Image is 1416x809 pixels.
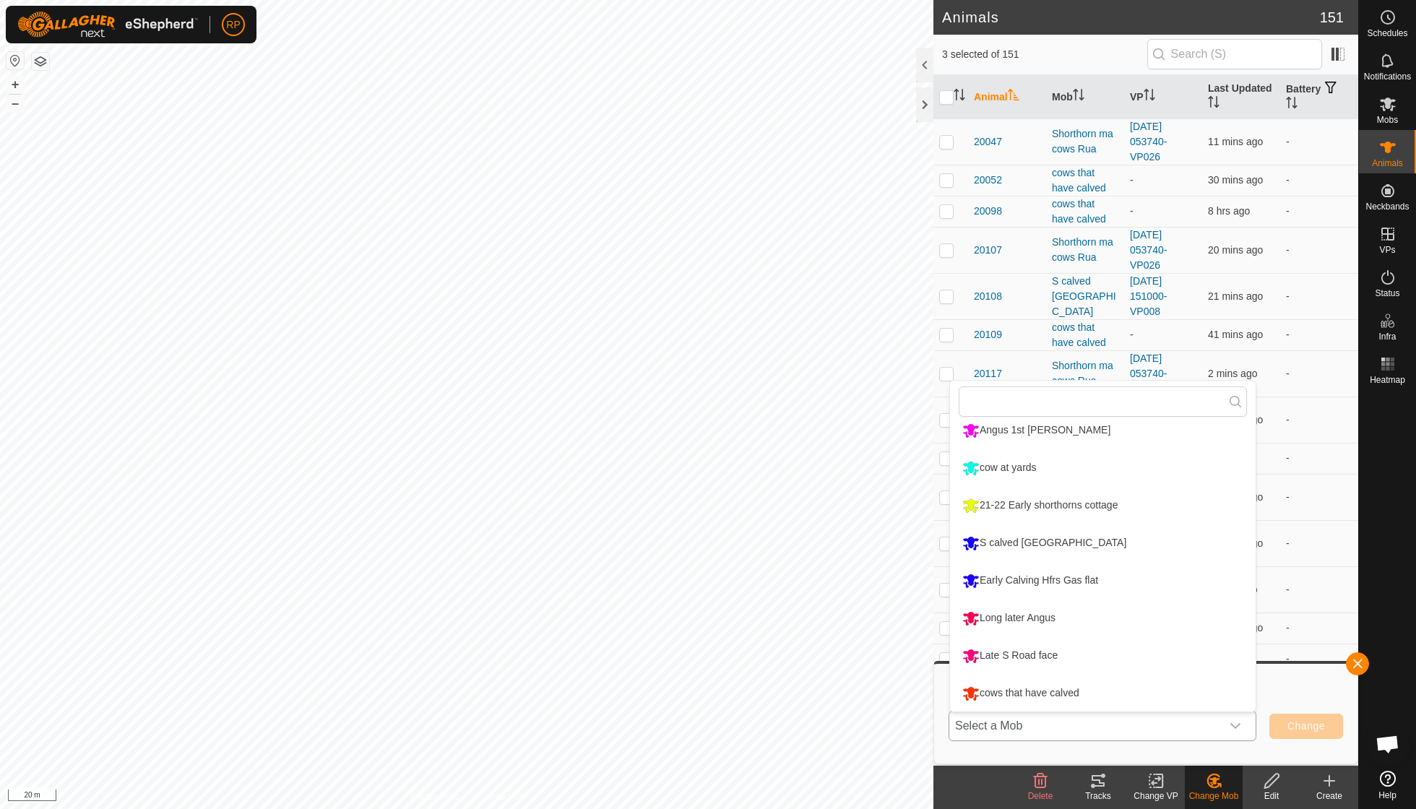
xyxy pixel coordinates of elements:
div: cow at yards [959,456,1040,480]
h2: Animals [942,9,1320,26]
app-display-virtual-paddock-transition: - [1130,174,1134,186]
button: + [7,76,24,93]
li: Angus 1st Calvers Haydens [950,412,1256,449]
li: Late S Road face [950,638,1256,674]
li: cow at yards [950,450,1256,486]
div: Shorthorn ma cows Rua [1052,235,1118,265]
td: - [1280,397,1358,443]
a: [DATE] 053740-VP026 [1130,121,1167,163]
span: 20107 [974,243,1002,258]
span: Select a Mob [949,711,1221,740]
span: 20052 [974,173,1002,188]
div: Change Mob [1185,789,1243,802]
span: 14 Sep 2025 at 5:44 PM [1208,136,1263,147]
div: 21-22 Early shorthorns cottage [959,493,1121,518]
span: Change [1287,720,1325,732]
div: Open chat [1366,722,1409,766]
div: S calved [GEOGRAPHIC_DATA] [1052,274,1118,319]
a: [DATE] 053740-VP026 [1130,229,1167,271]
td: - [1280,350,1358,397]
app-display-virtual-paddock-transition: - [1130,205,1134,217]
a: Contact Us [481,790,524,803]
td: - [1280,443,1358,474]
div: Early Calving Hfrs Gas flat [959,568,1102,593]
button: Map Layers [32,53,49,70]
td: - [1280,319,1358,350]
span: Infra [1378,332,1396,341]
span: 20047 [974,134,1002,150]
img: Gallagher Logo [17,12,198,38]
li: S calved cows cottage island [950,525,1256,561]
div: Long later Angus [959,606,1059,631]
p-sorticon: Activate to sort [1008,91,1019,103]
a: [DATE] 151000-VP008 [1130,275,1167,317]
th: VP [1124,75,1202,119]
span: 14 Sep 2025 at 5:14 PM [1208,329,1263,340]
div: Tracks [1069,789,1127,802]
span: 20108 [974,289,1002,304]
p-sorticon: Activate to sort [1286,99,1298,111]
span: 14 Sep 2025 at 5:34 PM [1208,244,1263,256]
li: Long later Angus [950,600,1256,636]
div: Angus 1st [PERSON_NAME] [959,418,1114,443]
span: RP [226,17,240,33]
div: Change VP [1127,789,1185,802]
a: [DATE] 053740-VP026 [1130,352,1167,394]
li: 21-22 Early shorthorns cottage [950,488,1256,524]
th: Last Updated [1202,75,1280,119]
li: Early Calving Hfrs Gas flat [950,563,1256,599]
td: - [1280,118,1358,165]
td: - [1280,613,1358,644]
span: Animals [1372,159,1403,168]
p-sorticon: Activate to sort [1208,98,1219,110]
td: - [1280,566,1358,613]
span: 3 selected of 151 [942,47,1147,62]
div: Shorthorn ma cows Rua [1052,358,1118,389]
td: - [1280,165,1358,196]
span: Heatmap [1370,376,1405,384]
div: Create [1300,789,1358,802]
app-display-virtual-paddock-transition: - [1130,329,1134,340]
span: 20109 [974,327,1002,342]
button: Change [1269,714,1343,739]
td: - [1280,196,1358,227]
span: 14 Sep 2025 at 9:23 AM [1208,205,1250,217]
div: Shorthorn ma cows Rua [1052,126,1118,157]
div: cows that have calved [959,681,1083,706]
td: - [1280,227,1358,273]
td: - [1280,644,1358,675]
span: Help [1378,791,1396,800]
div: Late S Road face [959,644,1061,668]
ul: Option List [950,225,1256,711]
div: cows that have calved [1052,165,1118,196]
button: Reset Map [7,52,24,69]
span: Schedules [1367,29,1407,38]
li: cows that have calved [950,675,1256,711]
th: Animal [968,75,1046,119]
a: Help [1359,765,1416,805]
span: VPs [1379,246,1395,254]
input: Search (S) [1147,39,1322,69]
span: Neckbands [1365,202,1409,211]
td: - [1280,273,1358,319]
p-sorticon: Activate to sort [1144,91,1155,103]
td: - [1280,474,1358,520]
p-sorticon: Activate to sort [954,91,965,103]
a: [DATE] 053740-VP026 [1130,723,1167,765]
span: 14 Sep 2025 at 5:53 PM [1208,368,1257,379]
span: 20098 [974,204,1002,219]
span: 151 [1320,7,1344,28]
span: Delete [1028,791,1053,801]
div: dropdown trigger [1221,711,1250,740]
div: S calved [GEOGRAPHIC_DATA] [959,531,1130,555]
td: - [1280,520,1358,566]
div: cows that have calved [1052,320,1118,350]
th: Battery [1280,75,1358,119]
th: Mob [1046,75,1124,119]
span: Status [1375,289,1399,298]
span: 20117 [974,366,1002,381]
span: Notifications [1364,72,1411,81]
span: 14 Sep 2025 at 5:34 PM [1208,290,1263,302]
a: Privacy Policy [410,790,464,803]
span: 14 Sep 2025 at 5:25 PM [1208,174,1263,186]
